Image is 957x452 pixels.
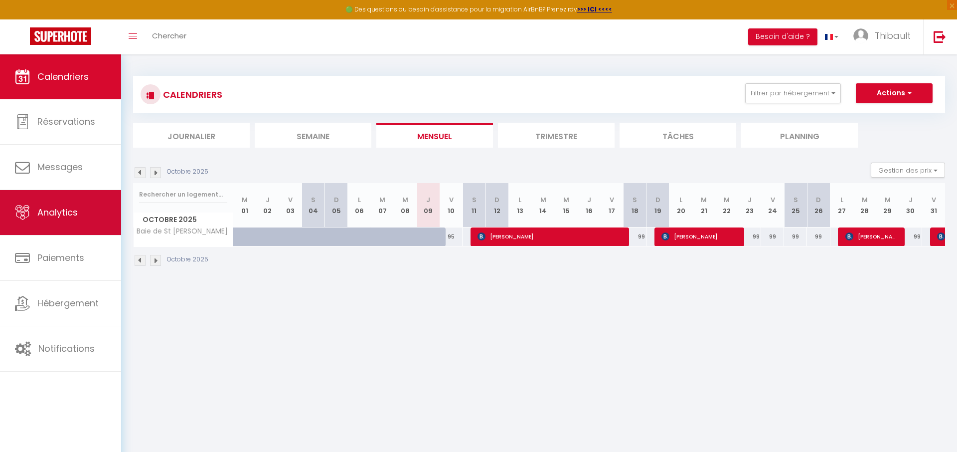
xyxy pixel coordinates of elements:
span: Analytics [37,206,78,219]
abbr: J [426,195,430,205]
img: logout [934,30,946,43]
abbr: D [334,195,339,205]
th: 14 [532,183,555,227]
li: Semaine [255,123,371,148]
div: 99 [784,227,807,246]
li: Journalier [133,123,250,148]
th: 18 [624,183,646,227]
abbr: J [587,195,591,205]
th: 25 [784,183,807,227]
abbr: J [266,195,270,205]
th: 11 [463,183,485,227]
th: 08 [394,183,417,227]
th: 04 [302,183,325,227]
th: 06 [348,183,371,227]
span: Octobre 2025 [134,213,233,227]
span: [PERSON_NAME] [845,227,899,246]
span: Paiements [37,251,84,264]
span: Réservations [37,115,95,128]
button: Filtrer par hébergement [745,83,841,103]
th: 30 [899,183,922,227]
abbr: J [748,195,752,205]
th: 16 [578,183,601,227]
div: 99 [624,227,646,246]
abbr: M [724,195,730,205]
input: Rechercher un logement... [139,186,227,204]
div: 99 [807,227,830,246]
th: 02 [256,183,279,227]
th: 26 [807,183,830,227]
th: 05 [325,183,348,227]
th: 10 [440,183,463,227]
abbr: L [679,195,682,205]
button: Gestion des prix [871,163,945,178]
li: Mensuel [376,123,493,148]
li: Planning [741,123,858,148]
th: 27 [830,183,853,227]
img: ... [853,28,868,43]
span: Thibault [875,29,911,42]
abbr: V [610,195,614,205]
abbr: V [288,195,293,205]
h3: CALENDRIERS [160,83,222,106]
abbr: S [311,195,316,205]
abbr: S [472,195,477,205]
th: 22 [715,183,738,227]
abbr: V [932,195,936,205]
th: 23 [738,183,761,227]
img: Super Booking [30,27,91,45]
abbr: M [862,195,868,205]
p: Octobre 2025 [167,167,208,177]
th: 15 [555,183,578,227]
span: Hébergement [37,297,99,309]
a: Chercher [145,19,194,54]
abbr: D [494,195,499,205]
span: [PERSON_NAME] [478,227,623,246]
th: 03 [279,183,302,227]
th: 09 [417,183,440,227]
span: Messages [37,161,83,173]
div: 99 [738,227,761,246]
button: Actions [856,83,933,103]
th: 07 [371,183,394,227]
th: 31 [922,183,945,227]
span: Chercher [152,30,186,41]
span: Calendriers [37,70,89,83]
abbr: L [840,195,843,205]
p: Octobre 2025 [167,255,208,264]
th: 24 [761,183,784,227]
abbr: D [655,195,660,205]
li: Trimestre [498,123,615,148]
div: 99 [761,227,784,246]
th: 19 [646,183,669,227]
th: 12 [485,183,508,227]
a: ... Thibault [846,19,923,54]
abbr: M [242,195,248,205]
th: 13 [508,183,531,227]
span: Baie de St [PERSON_NAME] [135,227,228,235]
th: 01 [233,183,256,227]
abbr: L [358,195,361,205]
span: Notifications [38,342,95,355]
abbr: V [771,195,775,205]
abbr: M [701,195,707,205]
th: 21 [692,183,715,227]
abbr: M [885,195,891,205]
th: 28 [853,183,876,227]
abbr: S [794,195,798,205]
th: 20 [669,183,692,227]
abbr: M [540,195,546,205]
abbr: D [816,195,821,205]
abbr: V [449,195,454,205]
abbr: M [379,195,385,205]
abbr: J [909,195,913,205]
a: >>> ICI <<<< [577,5,612,13]
li: Tâches [620,123,736,148]
abbr: M [402,195,408,205]
div: 99 [899,227,922,246]
button: Besoin d'aide ? [748,28,817,45]
span: [PERSON_NAME] [661,227,738,246]
abbr: M [563,195,569,205]
th: 17 [601,183,624,227]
